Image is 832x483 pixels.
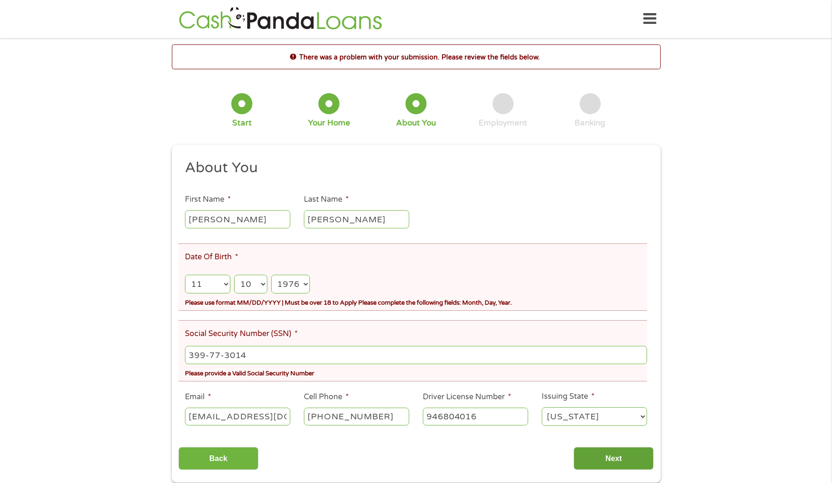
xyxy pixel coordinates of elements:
[574,447,654,470] input: Next
[172,52,660,62] h2: There was a problem with your submission. Please review the fields below.
[178,447,258,470] input: Back
[479,118,527,128] div: Employment
[396,118,436,128] div: About You
[185,295,647,308] div: Please use format MM/DD/YYYY | Must be over 18 to Apply Please complete the following fields: Mon...
[304,408,409,425] input: (541) 754-3010
[185,210,290,228] input: John
[574,118,605,128] div: Banking
[185,159,640,177] h2: About You
[185,392,211,402] label: Email
[185,252,238,262] label: Date Of Birth
[542,392,595,402] label: Issuing State
[185,408,290,425] input: john@gmail.com
[304,392,349,402] label: Cell Phone
[185,195,231,205] label: First Name
[304,195,349,205] label: Last Name
[232,118,252,128] div: Start
[185,346,647,364] input: 078-05-1120
[185,329,298,339] label: Social Security Number (SSN)
[308,118,350,128] div: Your Home
[185,366,647,378] div: Please provide a Valid Social Security Number
[176,6,385,32] img: GetLoanNow Logo
[304,210,409,228] input: Smith
[423,392,511,402] label: Driver License Number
